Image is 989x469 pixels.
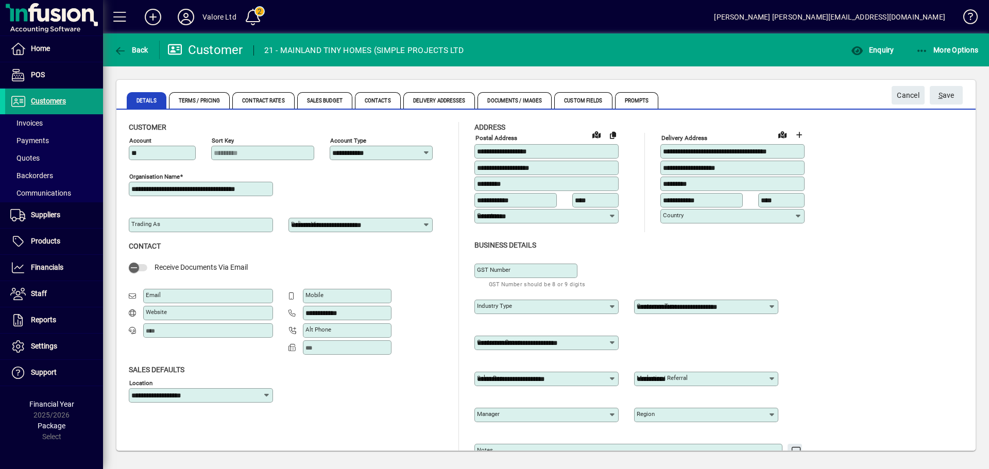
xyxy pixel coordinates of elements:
button: Save [930,86,963,105]
span: Contacts [355,92,401,109]
span: Documents / Images [478,92,552,109]
span: Details [127,92,166,109]
a: Suppliers [5,202,103,228]
button: Copy to Delivery address [605,127,621,143]
span: Payments [10,136,49,145]
a: Backorders [5,167,103,184]
div: 21 - MAINLAND TINY HOMES (SIMPLE PROJECTS LTD [264,42,464,59]
mat-label: Sort key [212,137,234,144]
span: Customer [129,123,166,131]
a: Settings [5,334,103,359]
button: Cancel [892,86,925,105]
span: Financial Year [29,400,74,408]
mat-label: Location [129,379,152,386]
span: Support [31,368,57,376]
span: Package [38,422,65,430]
span: More Options [916,46,979,54]
span: Back [114,46,148,54]
span: Quotes [10,154,40,162]
span: Contact [129,242,161,250]
a: Payments [5,132,103,149]
a: Home [5,36,103,62]
mat-label: Customer type [637,302,677,309]
span: Financials [31,263,63,271]
span: Delivery Addresses [403,92,475,109]
span: Sales Budget [297,92,352,109]
mat-label: Deliver via [291,220,319,228]
mat-label: Mobile [305,291,323,299]
button: Profile [169,8,202,26]
mat-label: Organisation name [129,173,180,180]
span: Business details [474,241,536,249]
mat-label: Account Type [330,137,366,144]
button: Back [111,41,151,59]
mat-label: Sales rep [477,374,503,381]
a: POS [5,62,103,88]
span: Receive Documents Via Email [155,263,248,271]
a: Support [5,360,103,386]
span: Suppliers [31,211,60,219]
span: Home [31,44,50,53]
span: S [939,91,943,99]
a: Products [5,229,103,254]
span: Contract Rates [232,92,294,109]
span: Reports [31,316,56,324]
span: Invoices [10,119,43,127]
a: Quotes [5,149,103,167]
mat-label: Alt Phone [305,326,331,333]
span: Cancel [897,87,919,104]
span: Backorders [10,171,53,180]
mat-label: Account [129,137,151,144]
span: Terms / Pricing [169,92,230,109]
a: Communications [5,184,103,202]
mat-label: Country [663,212,684,219]
button: Add [137,8,169,26]
span: Customers [31,97,66,105]
span: POS [31,71,45,79]
div: [PERSON_NAME] [PERSON_NAME][EMAIL_ADDRESS][DOMAIN_NAME] [714,9,945,25]
span: Settings [31,342,57,350]
span: Staff [31,289,47,298]
a: Reports [5,307,103,333]
div: Valore Ltd [202,9,236,25]
span: Sales defaults [129,366,184,374]
a: Staff [5,281,103,307]
a: View on map [588,126,605,143]
mat-label: Region [637,410,655,418]
app-page-header-button: Back [103,41,160,59]
mat-label: Marketing/ Referral [637,374,688,381]
mat-label: Industry type [477,302,512,309]
span: Custom Fields [554,92,612,109]
div: Customer [167,42,243,58]
button: More Options [913,41,981,59]
mat-label: GST Number [477,266,510,273]
mat-label: Country [477,212,498,219]
span: Products [31,237,60,245]
a: Financials [5,255,103,281]
mat-label: Customer group [477,338,521,345]
span: Prompts [615,92,659,109]
mat-label: Email [146,291,161,299]
mat-label: Website [146,308,167,316]
a: Knowledge Base [956,2,976,36]
button: Choose address [791,127,807,143]
span: Communications [10,189,71,197]
mat-hint: GST Number should be 8 or 9 digits [489,278,586,290]
a: View on map [774,126,791,143]
span: Enquiry [851,46,894,54]
mat-label: Notes [477,446,493,454]
span: Address [474,123,505,131]
mat-label: Trading as [131,220,160,228]
a: Invoices [5,114,103,132]
button: Enquiry [848,41,896,59]
span: ave [939,87,954,104]
mat-label: Manager [477,410,500,418]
